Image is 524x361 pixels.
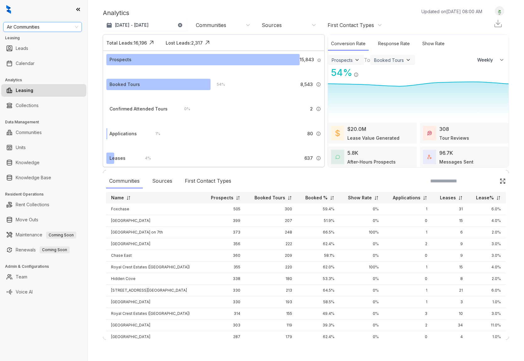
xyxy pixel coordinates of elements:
p: Applications [393,195,420,201]
span: 15,843 [300,56,314,63]
span: Coming Soon [40,246,70,253]
td: 53.3% [297,273,340,285]
td: 180 [245,273,297,285]
td: 314 [202,308,245,320]
td: 220 [245,261,297,273]
td: 0% [340,308,384,320]
img: sorting [374,196,379,200]
td: 49.4% [297,308,340,320]
img: sorting [126,196,131,200]
a: Leasing [16,84,33,97]
div: Sources [262,22,282,29]
li: Move Outs [1,213,86,226]
li: Calendar [1,57,86,70]
img: Info [316,131,321,136]
td: 31 [432,203,468,215]
li: Team [1,271,86,283]
li: Renewals [1,244,86,256]
td: 355 [202,261,245,273]
td: 62.4% [297,238,340,250]
td: 1.0% [468,296,506,308]
p: Booked Tours [254,195,285,201]
td: 0% [340,215,384,227]
td: 330 [202,285,245,296]
td: Royal Crest Estates ([GEOGRAPHIC_DATA]) [106,261,202,273]
li: Communities [1,126,86,139]
a: RenewalsComing Soon [16,244,70,256]
td: 3.0% [468,238,506,250]
img: LeaseValue [335,129,340,137]
span: 8,543 [300,81,313,88]
td: 62.0% [297,261,340,273]
td: 64.5% [297,285,340,296]
td: 222 [245,238,297,250]
td: 209 [245,250,297,261]
td: 1 [384,296,432,308]
td: [GEOGRAPHIC_DATA] [106,238,202,250]
img: Click Icon [359,67,368,76]
td: 399 [202,215,245,227]
td: [GEOGRAPHIC_DATA] on 7th [106,227,202,238]
img: SearchIcon [486,178,492,184]
td: 58.1% [297,250,340,261]
td: 4 [432,331,468,343]
div: Lease Value Generated [347,135,399,141]
div: Applications [110,130,137,137]
li: Rent Collections [1,198,86,211]
td: 3 [384,308,432,320]
td: [GEOGRAPHIC_DATA] [106,215,202,227]
td: 1 [384,227,432,238]
td: 373 [202,227,245,238]
a: Knowledge [16,156,40,169]
td: 0 [384,250,432,261]
td: 6.0% [468,285,506,296]
div: Communities [196,22,226,29]
button: Weekly [473,54,509,66]
td: 0% [340,250,384,261]
td: 207 [245,215,297,227]
button: [DATE] - [DATE] [103,19,188,31]
td: 62.4% [297,331,340,343]
div: First Contact Types [328,22,374,29]
td: 356 [202,238,245,250]
td: 0% [340,331,384,343]
td: 119 [245,320,297,331]
td: 0% [340,320,384,331]
td: 10 [432,308,468,320]
td: 1 [384,285,432,296]
td: 6 [432,227,468,238]
td: 3.0% [468,308,506,320]
div: Total Leads: 16,196 [106,40,147,46]
td: 3.0% [468,250,506,261]
p: Name [111,195,124,201]
img: Info [316,82,321,87]
img: Click Icon [203,38,212,47]
li: Collections [1,99,86,112]
img: UserAvatar [495,8,504,14]
td: 248 [245,227,297,238]
span: 637 [304,155,313,162]
div: Prospects [110,56,131,63]
td: 505 [202,203,245,215]
td: 303 [202,320,245,331]
li: Knowledge [1,156,86,169]
td: 1 [384,261,432,273]
td: 193 [245,296,297,308]
div: Booked Tours [374,57,404,63]
a: Move Outs [16,213,38,226]
div: Lost Leads: 2,317 [166,40,203,46]
img: TotalFum [427,155,432,159]
div: 308 [439,125,449,133]
td: 9 [432,238,468,250]
img: sorting [287,196,292,200]
div: 54 % [211,81,225,88]
td: 2 [384,320,432,331]
img: Download [493,19,503,28]
td: 360 [202,250,245,261]
img: sorting [496,196,501,200]
td: 0 [384,215,432,227]
td: 8 [432,273,468,285]
img: Info [354,72,359,77]
td: 39.3% [297,320,340,331]
div: 96.7K [439,149,453,157]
